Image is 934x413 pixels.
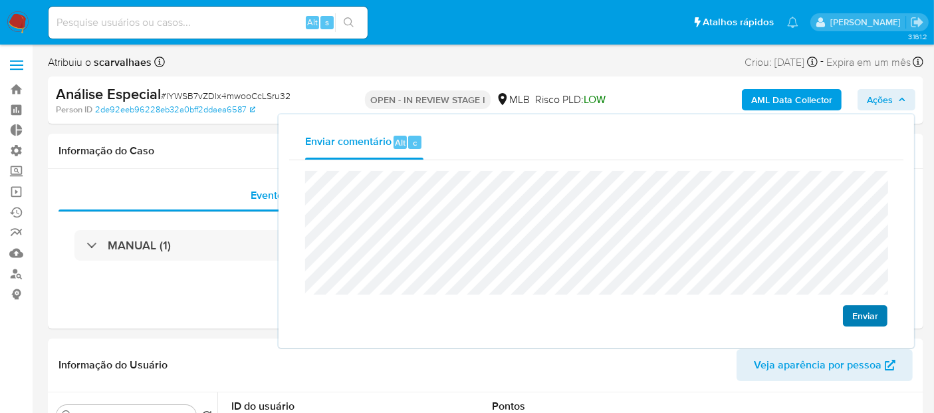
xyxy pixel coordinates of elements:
b: Person ID [56,104,92,116]
button: Enviar [843,305,887,327]
h1: Informação do Caso [58,144,913,158]
span: Risco PLD: [535,92,606,107]
input: Pesquise usuários ou casos... [49,14,368,31]
span: Atribuiu o [48,55,152,70]
button: AML Data Collector [742,89,842,110]
span: Expira em um mês [826,55,911,70]
span: LOW [584,92,606,107]
span: Eventos ( 1 ) [251,188,306,203]
h1: Informação do Usuário [58,358,168,372]
span: Alt [395,136,406,149]
span: s [325,16,329,29]
span: Alt [307,16,318,29]
div: MLB [496,92,530,107]
span: Enviar comentário [305,134,392,150]
h3: MANUAL (1) [108,238,171,253]
button: search-icon [335,13,362,32]
a: Sair [910,15,924,29]
p: luciana.joia@mercadopago.com.br [830,16,905,29]
div: MANUAL (1) [74,230,897,261]
a: Notificações [787,17,798,28]
span: Enviar [852,307,878,325]
span: c [413,136,417,149]
div: Criou: [DATE] [745,53,818,71]
span: Veja aparência por pessoa [754,349,881,381]
p: OPEN - IN REVIEW STAGE I [365,90,491,109]
a: 2de92eeb96228eb32a0bff2ddaea6587 [95,104,255,116]
b: AML Data Collector [751,89,832,110]
button: Veja aparência por pessoa [737,349,913,381]
span: Ações [867,89,893,110]
span: - [820,53,824,71]
span: # lYWSB7vZDlx4mwooCcLSru32 [161,89,291,102]
button: Ações [858,89,915,110]
span: Atalhos rápidos [703,15,774,29]
b: scarvalhaes [91,55,152,70]
b: Análise Especial [56,83,161,104]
